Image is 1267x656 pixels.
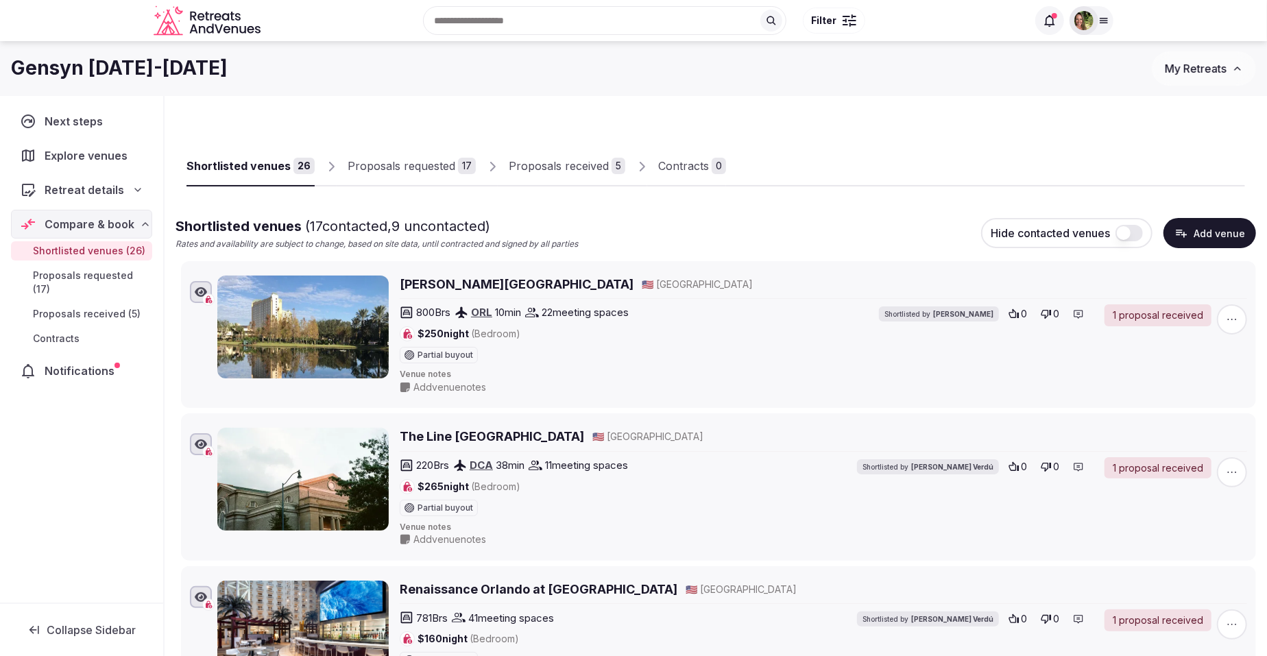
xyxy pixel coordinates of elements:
span: Venue notes [400,522,1247,533]
div: 5 [612,158,625,174]
span: Hide contacted venues [991,226,1110,240]
a: 1 proposal received [1105,609,1211,631]
span: 0 [1021,460,1027,474]
span: $265 night [418,480,520,494]
button: 🇺🇸 [642,278,653,291]
a: 1 proposal received [1105,457,1211,479]
button: 0 [1004,609,1031,629]
span: 22 meeting spaces [542,305,629,319]
span: Collapse Sidebar [47,623,136,637]
span: [PERSON_NAME] Verdú [911,462,993,472]
a: Explore venues [11,141,152,170]
span: [GEOGRAPHIC_DATA] [656,278,753,291]
span: Shortlisted venues [176,218,490,234]
span: Contracts [33,332,80,345]
a: ORL [471,306,492,319]
a: Renaissance Orlando at [GEOGRAPHIC_DATA] [400,581,677,598]
span: 🇺🇸 [642,278,653,290]
span: (Bedroom) [471,328,520,339]
p: Rates and availability are subject to change, based on site data, until contracted and signed by ... [176,239,578,250]
span: 781 Brs [416,611,448,625]
span: [PERSON_NAME] [933,309,993,319]
button: Collapse Sidebar [11,615,152,645]
button: Filter [803,8,865,34]
span: [GEOGRAPHIC_DATA] [700,583,797,596]
span: Add venue notes [413,380,486,394]
span: Retreat details [45,182,124,198]
button: 🇺🇸 [592,430,604,444]
span: Partial buyout [418,351,473,359]
span: 0 [1053,460,1059,474]
a: Next steps [11,107,152,136]
span: Venue notes [400,369,1247,380]
a: Contracts0 [658,147,726,186]
div: Shortlisted by [879,306,999,321]
span: Compare & book [45,216,134,232]
div: Contracts [658,158,709,174]
span: Partial buyout [418,504,473,512]
span: My Retreats [1165,62,1227,75]
span: 220 Brs [416,458,449,472]
span: (Bedroom) [471,481,520,492]
h1: Gensyn [DATE]-[DATE] [11,55,228,82]
img: The Line Hotel DC [217,428,389,531]
span: Notifications [45,363,120,379]
span: 0 [1053,612,1059,626]
span: Proposals requested (17) [33,269,147,296]
svg: Retreats and Venues company logo [154,5,263,36]
span: $250 night [418,327,520,341]
span: Next steps [45,113,108,130]
span: 🇺🇸 [592,430,604,442]
div: 0 [712,158,726,174]
img: Shay Tippie [1074,11,1094,30]
a: Proposals received (5) [11,304,152,324]
a: Notifications [11,356,152,385]
button: Add venue [1163,218,1256,248]
h2: [PERSON_NAME][GEOGRAPHIC_DATA] [400,276,633,293]
span: ( 17 contacted, 9 uncontacted) [305,218,490,234]
button: 🇺🇸 [686,583,697,596]
a: Shortlisted venues26 [186,147,315,186]
div: Proposals requested [348,158,455,174]
span: 0 [1021,612,1027,626]
div: 17 [458,158,476,174]
span: Filter [812,14,837,27]
span: Add venue notes [413,533,486,546]
span: Proposals received (5) [33,307,141,321]
button: 0 [1037,304,1063,324]
a: Proposals requested (17) [11,266,152,299]
button: 0 [1037,457,1063,476]
button: My Retreats [1152,51,1256,86]
a: Visit the homepage [154,5,263,36]
a: Proposals requested17 [348,147,476,186]
a: Proposals received5 [509,147,625,186]
span: [GEOGRAPHIC_DATA] [607,430,703,444]
span: 🇺🇸 [686,583,697,595]
button: 0 [1004,304,1031,324]
div: 1 proposal received [1105,304,1211,326]
span: 0 [1053,307,1059,321]
span: 11 meeting spaces [545,458,628,472]
span: [PERSON_NAME] Verdú [911,614,993,624]
img: Rosen Plaza [217,276,389,378]
span: (Bedroom) [470,633,519,644]
a: Shortlisted venues (26) [11,241,152,260]
span: $160 night [418,632,519,646]
button: 0 [1004,457,1031,476]
div: Shortlisted by [857,611,999,627]
span: 41 meeting spaces [468,611,554,625]
span: 10 min [495,305,521,319]
div: Proposals received [509,158,609,174]
span: 38 min [496,458,524,472]
div: 26 [293,158,315,174]
div: Shortlisted by [857,459,999,474]
span: Explore venues [45,147,133,164]
span: 800 Brs [416,305,450,319]
a: DCA [470,459,493,472]
a: The Line [GEOGRAPHIC_DATA] [400,428,584,445]
button: 0 [1037,609,1063,629]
